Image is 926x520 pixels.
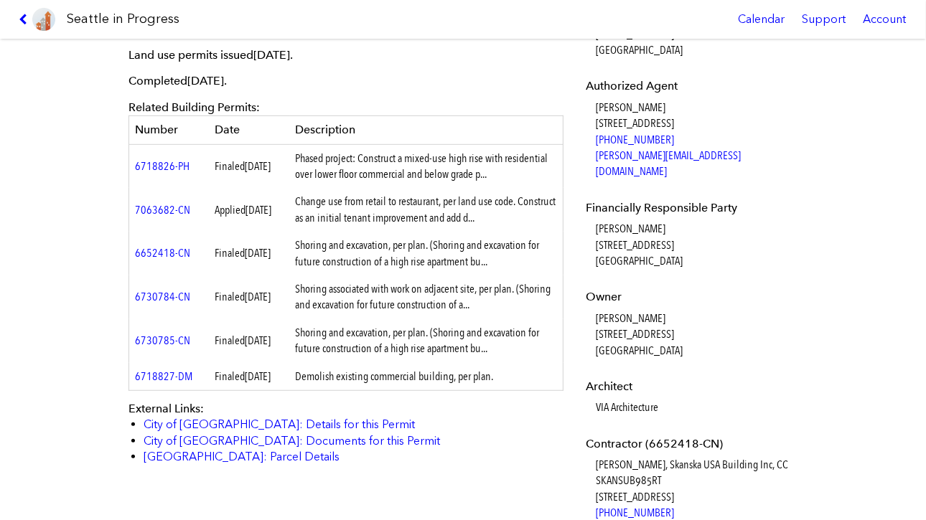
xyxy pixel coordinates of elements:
a: City of [GEOGRAPHIC_DATA]: Details for this Permit [144,417,415,431]
dt: Contractor (6652418-CN) [586,436,794,452]
span: [DATE] [245,159,271,173]
dd: [PERSON_NAME] [STREET_ADDRESS] [GEOGRAPHIC_DATA] [597,311,794,359]
td: Finaled [210,275,290,319]
span: [DATE] [187,74,224,88]
dd: [PERSON_NAME] [STREET_ADDRESS] [597,100,794,180]
td: Finaled [210,319,290,363]
a: [PHONE_NUMBER] [597,506,675,519]
td: Shoring and excavation, per plan. (Shoring and excavation for future construction of a high rise ... [290,232,563,275]
a: 6730784-CN [135,290,190,303]
span: [DATE] [245,246,271,260]
td: Change use from retail to restaurant, per land use code. Construct as an initial tenant improveme... [290,188,563,232]
td: Shoring associated with work on adjacent site, per plan. (Shoring and excavation for future const... [290,275,563,319]
img: favicon-96x96.png [32,8,55,31]
td: Finaled [210,363,290,391]
span: External Links: [128,402,204,415]
dt: Architect [586,379,794,394]
td: Finaled [210,232,290,275]
td: Finaled [210,144,290,188]
td: Applied [210,188,290,232]
td: Demolish existing commercial building, per plan. [290,363,563,391]
dd: VIA Architecture [597,400,794,415]
a: [PHONE_NUMBER] [597,133,675,146]
a: 6718827-DM [135,369,192,383]
dt: Owner [586,289,794,305]
a: 6718826-PH [135,159,190,173]
p: Land use permits issued . [128,47,563,63]
th: Description [290,116,563,144]
th: Date [210,116,290,144]
dd: [PERSON_NAME] [STREET_ADDRESS] [GEOGRAPHIC_DATA] [597,221,794,269]
a: 6652418-CN [135,246,190,260]
h1: Seattle in Progress [67,10,179,28]
a: [PERSON_NAME][EMAIL_ADDRESS][DOMAIN_NAME] [597,148,742,178]
th: Number [129,116,210,144]
td: Phased project: Construct a mixed-use high rise with residential over lower floor commercial and ... [290,144,563,188]
a: City of [GEOGRAPHIC_DATA]: Documents for this Permit [144,434,440,448]
span: [DATE] [253,48,290,62]
dt: Authorized Agent [586,78,794,94]
p: Completed . [128,73,563,89]
a: [GEOGRAPHIC_DATA]: Parcel Details [144,450,340,463]
span: Related Building Permits: [128,100,260,114]
span: [DATE] [246,203,272,217]
a: 6730785-CN [135,334,190,347]
a: 7063682-CN [135,203,190,217]
dt: Financially Responsible Party [586,200,794,216]
td: Shoring and excavation, per plan. (Shoring and excavation for future construction of a high rise ... [290,319,563,363]
span: [DATE] [245,369,271,383]
span: [DATE] [245,334,271,347]
span: [DATE] [245,290,271,303]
